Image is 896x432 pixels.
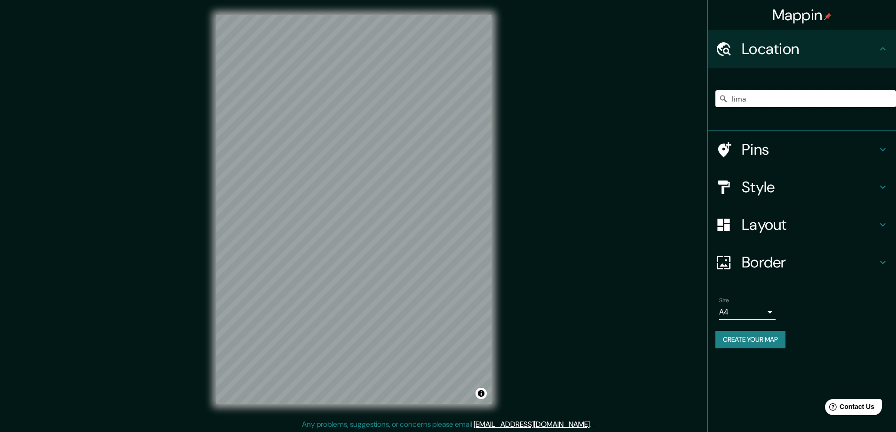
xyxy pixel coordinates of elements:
input: Pick your city or area [715,90,896,107]
h4: Border [742,253,877,272]
div: . [591,419,593,430]
h4: Pins [742,140,877,159]
a: [EMAIL_ADDRESS][DOMAIN_NAME] [474,419,590,429]
div: Layout [708,206,896,243]
div: Location [708,30,896,68]
button: Create your map [715,331,785,348]
h4: Layout [742,215,877,234]
div: Border [708,243,896,281]
div: . [593,419,595,430]
p: Any problems, suggestions, or concerns please email . [302,419,591,430]
canvas: Map [216,15,492,404]
h4: Style [742,178,877,196]
div: Style [708,168,896,206]
button: Toggle attribution [476,388,487,399]
div: Pins [708,131,896,168]
h4: Mappin [772,6,832,24]
h4: Location [742,39,877,58]
div: A4 [719,305,776,320]
iframe: Help widget launcher [812,395,886,422]
img: pin-icon.png [824,13,832,20]
label: Size [719,297,729,305]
